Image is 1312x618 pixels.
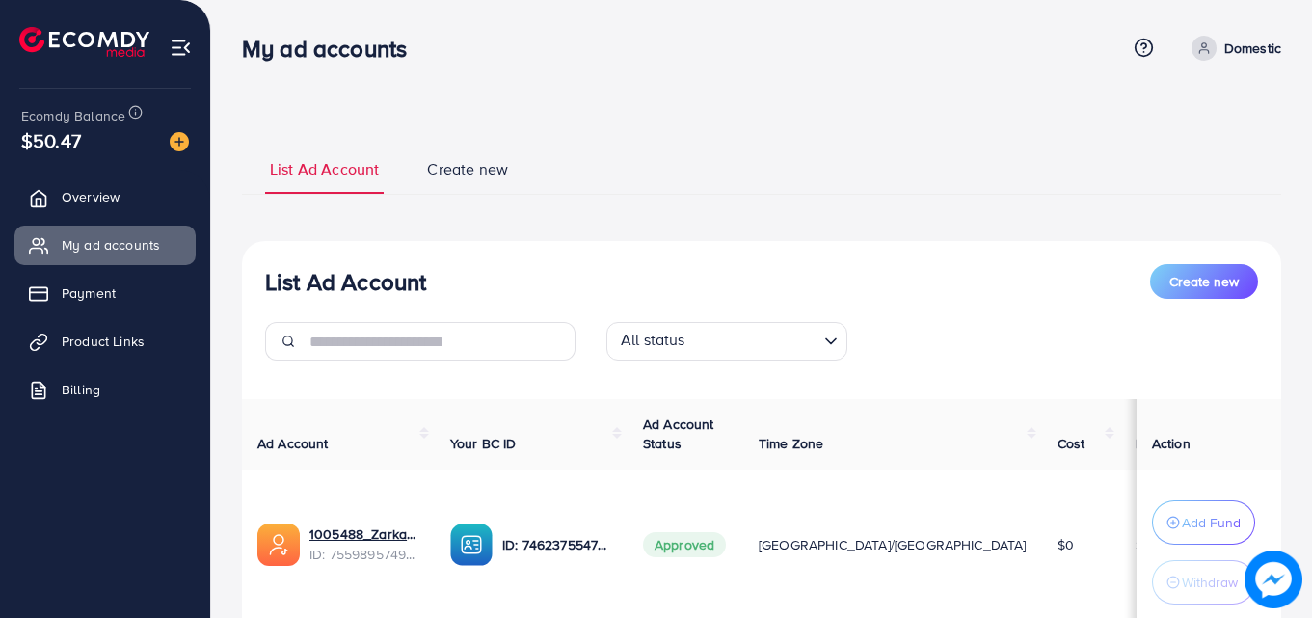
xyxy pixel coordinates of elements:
span: Time Zone [759,434,823,453]
h3: List Ad Account [265,268,426,296]
span: Ad Account [257,434,329,453]
div: Search for option [606,322,847,361]
a: Product Links [14,322,196,361]
img: menu [170,37,192,59]
p: Add Fund [1182,511,1241,534]
span: ID: 7559895749765890055 [309,545,419,564]
h3: My ad accounts [242,35,422,63]
button: Add Fund [1152,500,1255,545]
span: Create new [427,158,508,180]
img: ic-ads-acc.e4c84228.svg [257,524,300,566]
span: $0 [1058,535,1074,554]
input: Search for option [691,326,817,356]
span: Product Links [62,332,145,351]
span: Cost [1058,434,1085,453]
p: Withdraw [1182,571,1238,594]
button: Create new [1150,264,1258,299]
span: Action [1152,434,1191,453]
span: Ecomdy Balance [21,106,125,125]
a: Overview [14,177,196,216]
span: Approved [643,532,726,557]
span: Ad Account Status [643,415,714,453]
span: [GEOGRAPHIC_DATA]/[GEOGRAPHIC_DATA] [759,535,1027,554]
span: All status [617,325,689,356]
p: Domestic [1224,37,1281,60]
img: image [170,132,189,151]
span: $50.47 [21,126,81,154]
div: <span class='underline'>1005488_Zarkash_1760175511836</span></br>7559895749765890055 [309,524,419,564]
button: Withdraw [1152,560,1255,605]
span: My ad accounts [62,235,160,255]
span: Overview [62,187,120,206]
a: Billing [14,370,196,409]
span: Your BC ID [450,434,517,453]
span: Create new [1169,272,1239,291]
a: My ad accounts [14,226,196,264]
a: Domestic [1184,36,1281,61]
a: 1005488_Zarkash_1760175511836 [309,524,419,544]
img: logo [19,27,149,57]
img: image [1245,551,1301,607]
span: Payment [62,283,116,303]
img: ic-ba-acc.ded83a64.svg [450,524,493,566]
a: Payment [14,274,196,312]
span: Billing [62,380,100,399]
span: List Ad Account [270,158,379,180]
p: ID: 7462375547566735377 [502,533,612,556]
